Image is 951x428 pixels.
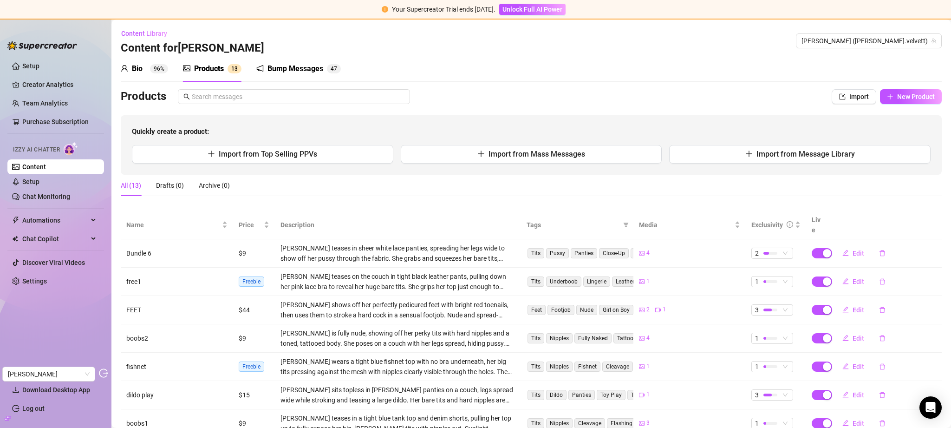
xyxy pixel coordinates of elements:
[842,306,849,313] span: edit
[646,277,650,286] span: 1
[872,331,893,346] button: delete
[183,93,190,100] span: search
[121,26,175,41] button: Content Library
[755,305,759,315] span: 3
[22,114,97,129] a: Purchase Subscription
[639,307,645,313] span: picture
[22,277,47,285] a: Settings
[745,150,753,158] span: plus
[219,150,317,158] span: Import from Top Selling PPVs
[663,305,666,314] span: 1
[879,392,886,398] span: delete
[233,239,275,268] td: $9
[853,391,864,399] span: Edit
[755,248,759,258] span: 2
[639,250,645,256] span: picture
[7,41,77,50] img: logo-BBDzfeDw.svg
[121,324,233,353] td: boobs2
[121,268,233,296] td: free1
[547,305,574,315] span: Footjob
[646,249,650,257] span: 4
[527,220,619,230] span: Tags
[623,222,629,228] span: filter
[755,390,759,400] span: 3
[331,66,334,72] span: 4
[879,335,886,342] span: delete
[22,163,46,171] a: Content
[477,150,485,158] span: plus
[602,362,633,372] span: Cleavage
[499,4,566,15] button: Unlock Full AI Power
[646,390,650,399] span: 1
[849,93,869,100] span: Import
[121,41,264,56] h3: Content for [PERSON_NAME]
[835,331,872,346] button: Edit
[194,63,224,74] div: Products
[156,180,184,191] div: Drafts (0)
[280,243,515,263] div: [PERSON_NAME] teases in sheer white lace panties, spreading her legs wide to show off her pussy t...
[576,305,597,315] span: Nude
[233,381,275,409] td: $15
[621,218,631,232] span: filter
[646,334,650,342] span: 4
[639,421,645,426] span: picture
[233,296,275,324] td: $44
[267,63,323,74] div: Bump Messages
[879,278,886,285] span: delete
[639,279,645,284] span: picture
[613,333,637,343] span: Tattoo
[239,277,264,287] span: Freebie
[126,220,220,230] span: Name
[806,211,829,239] th: Live
[879,420,886,427] span: delete
[887,93,893,100] span: plus
[880,89,942,104] button: New Product
[12,386,20,394] span: download
[280,271,515,292] div: [PERSON_NAME] teases on the couch in tight black leather pants, pulling down her pink lace bra to...
[22,99,68,107] a: Team Analytics
[879,363,886,370] span: delete
[22,386,90,394] span: Download Desktop App
[599,305,633,315] span: Girl on Boy
[756,150,855,158] span: Import from Message Library
[256,65,264,72] span: notification
[853,306,864,314] span: Edit
[12,217,20,224] span: thunderbolt
[489,150,585,158] span: Import from Mass Messages
[571,248,597,258] span: Panties
[568,390,595,400] span: Panties
[121,353,233,381] td: fishnet
[801,34,936,48] span: Andy (andy.velvett)
[612,277,654,287] span: Leather Pants
[546,390,567,400] span: Dildo
[879,250,886,257] span: delete
[382,6,388,13] span: exclamation-circle
[842,335,849,341] span: edit
[787,221,793,228] span: info-circle
[842,250,849,256] span: edit
[528,390,544,400] span: Tits
[599,248,629,258] span: Close-Up
[208,150,215,158] span: plus
[8,367,90,381] span: Zdenek Zaremba
[872,274,893,289] button: delete
[233,324,275,353] td: $9
[22,213,88,228] span: Automations
[99,369,108,378] span: logout
[583,277,610,287] span: Lingerie
[121,296,233,324] td: FEET
[646,305,650,314] span: 2
[327,64,341,73] sup: 47
[521,211,633,239] th: Tags
[627,390,654,400] span: Topless
[13,145,60,154] span: Izzy AI Chatter
[280,385,515,405] div: [PERSON_NAME] sits topless in [PERSON_NAME] panties on a couch, legs spread wide while stroking a...
[755,362,759,372] span: 1
[842,363,849,369] span: edit
[234,66,238,72] span: 3
[574,362,600,372] span: Fishnet
[280,300,515,320] div: [PERSON_NAME] shows off her perfectly pedicured feet with bright red toenails, then uses them to ...
[22,62,39,70] a: Setup
[546,277,581,287] span: Underboob
[872,246,893,261] button: delete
